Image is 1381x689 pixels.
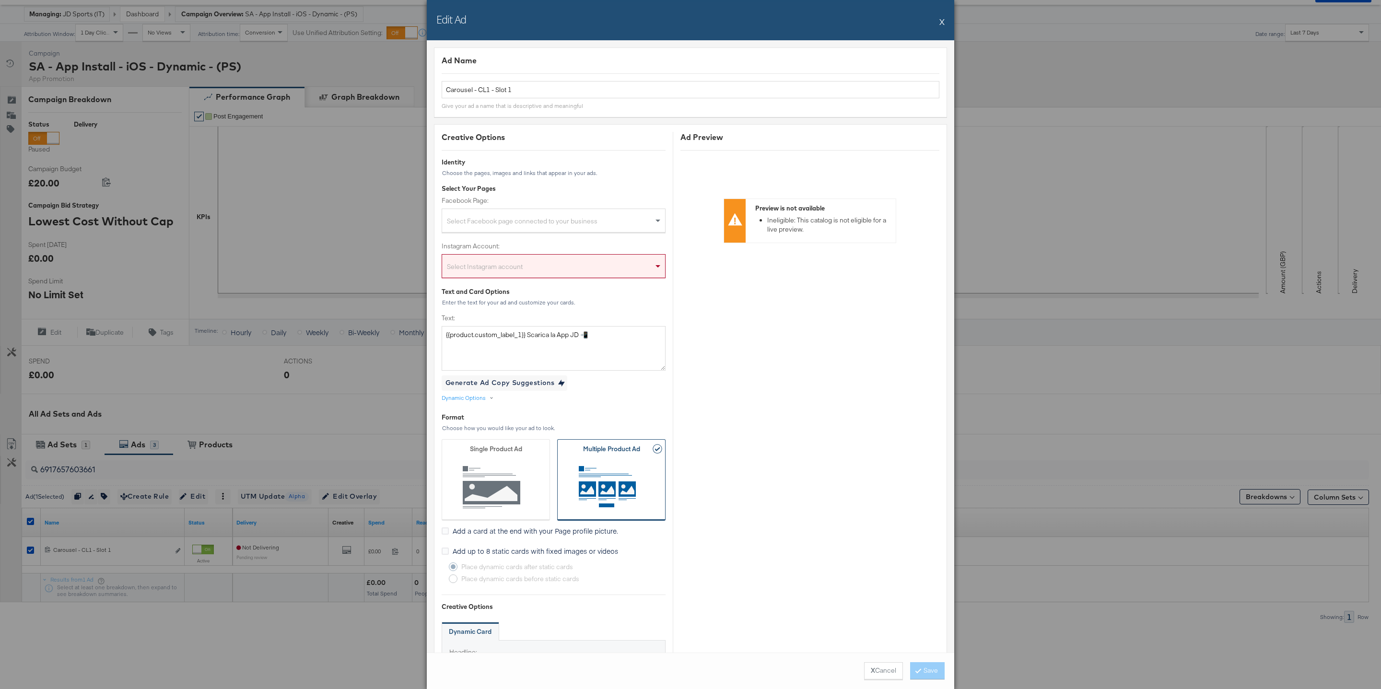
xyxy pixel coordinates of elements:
[442,132,666,143] div: Creative Options
[578,444,645,462] span: Multiple Product Ad
[442,287,666,296] div: Text and Card Options
[442,55,939,66] div: Ad Name
[442,425,666,432] div: Choose how you would like your ad to look.
[871,666,875,675] strong: X
[449,627,492,636] div: Dynamic Card
[442,258,665,278] div: Select Instagram account
[445,377,554,389] div: Generate Ad Copy Suggestions
[442,299,666,306] div: Enter the text for your ad and customize your cards.
[453,546,618,556] span: Add up to 8 static cards with fixed images or videos
[755,204,891,213] div: Preview is not available
[442,314,666,323] label: Text:
[436,12,466,26] h2: Edit Ad
[442,102,583,110] div: Give your ad a name that is descriptive and meaningful
[680,132,939,143] div: Ad Preview
[767,216,891,234] li: Ineligible: This catalog is not eligible for a live preview.
[442,158,666,167] div: Identity
[442,602,666,611] div: Creative Options
[939,12,945,31] button: X
[442,394,486,402] div: Dynamic Options
[442,413,666,422] div: Format
[442,213,665,232] div: Select Facebook page connected to your business
[442,326,666,370] textarea: {{product.custom_label_1}} Scarica la App JD 📲
[442,170,666,176] div: Choose the pages, images and links that appear in your ads.
[462,444,529,462] span: Single Product Ad
[442,242,666,251] label: Instagram Account:
[864,662,903,679] button: XCancel
[442,184,666,193] div: Select Your Pages
[442,196,666,205] label: Facebook Page:
[449,648,658,657] label: Headline:
[453,526,618,536] span: Add a card at the end with your Page profile picture.
[442,81,939,99] input: Name your ad ...
[442,375,567,391] button: Generate Ad Copy Suggestions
